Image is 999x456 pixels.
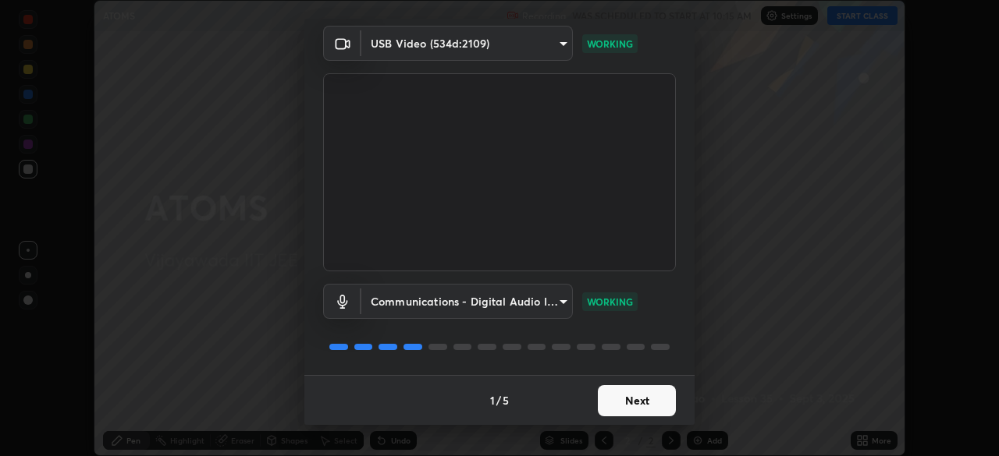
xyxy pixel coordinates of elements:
p: WORKING [587,295,633,309]
div: USB Video (534d:2109) [361,26,573,61]
div: USB Video (534d:2109) [361,284,573,319]
h4: / [496,392,501,408]
h4: 5 [503,392,509,408]
p: WORKING [587,37,633,51]
h4: 1 [490,392,495,408]
button: Next [598,385,676,416]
